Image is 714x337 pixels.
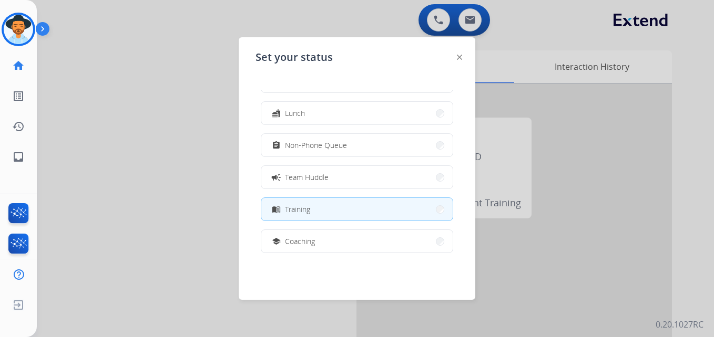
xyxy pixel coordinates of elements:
[12,90,25,102] mat-icon: list_alt
[285,108,305,119] span: Lunch
[285,140,347,151] span: Non-Phone Queue
[285,204,310,215] span: Training
[256,50,333,65] span: Set your status
[12,120,25,133] mat-icon: history
[272,109,281,118] mat-icon: fastfood
[272,205,281,214] mat-icon: menu_book
[261,166,453,188] button: Team Huddle
[656,318,703,331] p: 0.20.1027RC
[271,172,281,182] mat-icon: campaign
[12,151,25,163] mat-icon: inbox
[261,102,453,124] button: Lunch
[285,236,315,247] span: Coaching
[261,134,453,156] button: Non-Phone Queue
[272,141,281,150] mat-icon: assignment
[12,59,25,72] mat-icon: home
[285,172,329,183] span: Team Huddle
[261,198,453,220] button: Training
[4,15,33,44] img: avatar
[457,55,462,60] img: close-button
[261,230,453,252] button: Coaching
[272,237,281,246] mat-icon: school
